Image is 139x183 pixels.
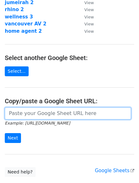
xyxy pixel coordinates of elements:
a: View [78,28,94,34]
input: Next [5,133,21,143]
a: vancouver AV 2 [5,21,46,27]
a: home agent 2 [5,28,42,34]
a: rhino 2 [5,7,24,12]
iframe: Chat Widget [107,152,139,183]
small: View [84,7,94,12]
a: wellness 3 [5,14,33,20]
a: Select... [5,66,29,76]
a: Google Sheets [95,168,134,173]
a: View [78,21,94,27]
a: View [78,7,94,12]
a: View [78,14,94,20]
a: Need help? [5,167,36,177]
small: View [84,0,94,5]
small: Example: [URL][DOMAIN_NAME] [5,121,70,125]
input: Paste your Google Sheet URL here [5,107,131,119]
small: View [84,15,94,19]
small: View [84,22,94,26]
h4: Select another Google Sheet: [5,54,134,62]
h4: Copy/paste a Google Sheet URL: [5,97,134,105]
small: View [84,29,94,34]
